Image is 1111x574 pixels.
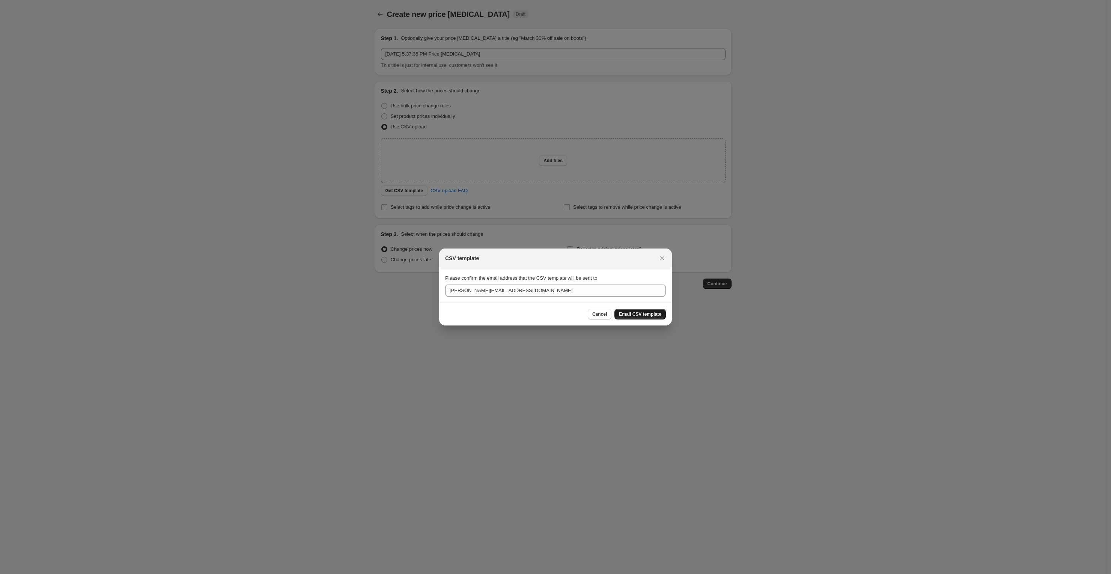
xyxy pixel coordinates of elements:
span: Please confirm the email address that the CSV template will be sent to [445,275,597,281]
button: Cancel [588,309,611,319]
button: Email CSV template [614,309,666,319]
span: Email CSV template [619,311,661,317]
h2: CSV template [445,255,479,262]
span: Cancel [592,311,607,317]
button: Close [657,253,667,264]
